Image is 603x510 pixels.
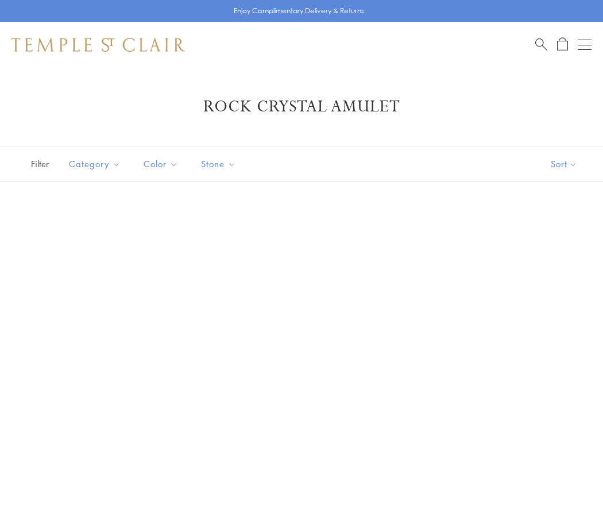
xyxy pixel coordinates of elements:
[535,37,547,52] a: Search
[138,157,187,171] span: Color
[29,96,574,117] h1: Rock Crystal Amulet
[135,151,187,177] button: Color
[234,5,364,17] p: Enjoy Complimentary Delivery & Returns
[192,151,245,177] button: Stone
[60,151,129,177] button: Category
[525,146,603,181] button: Show sort by
[195,157,245,171] span: Stone
[63,157,129,171] span: Category
[557,37,568,52] a: Open Shopping Bag
[578,38,592,52] button: Open navigation
[11,38,185,52] img: Temple St. Clair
